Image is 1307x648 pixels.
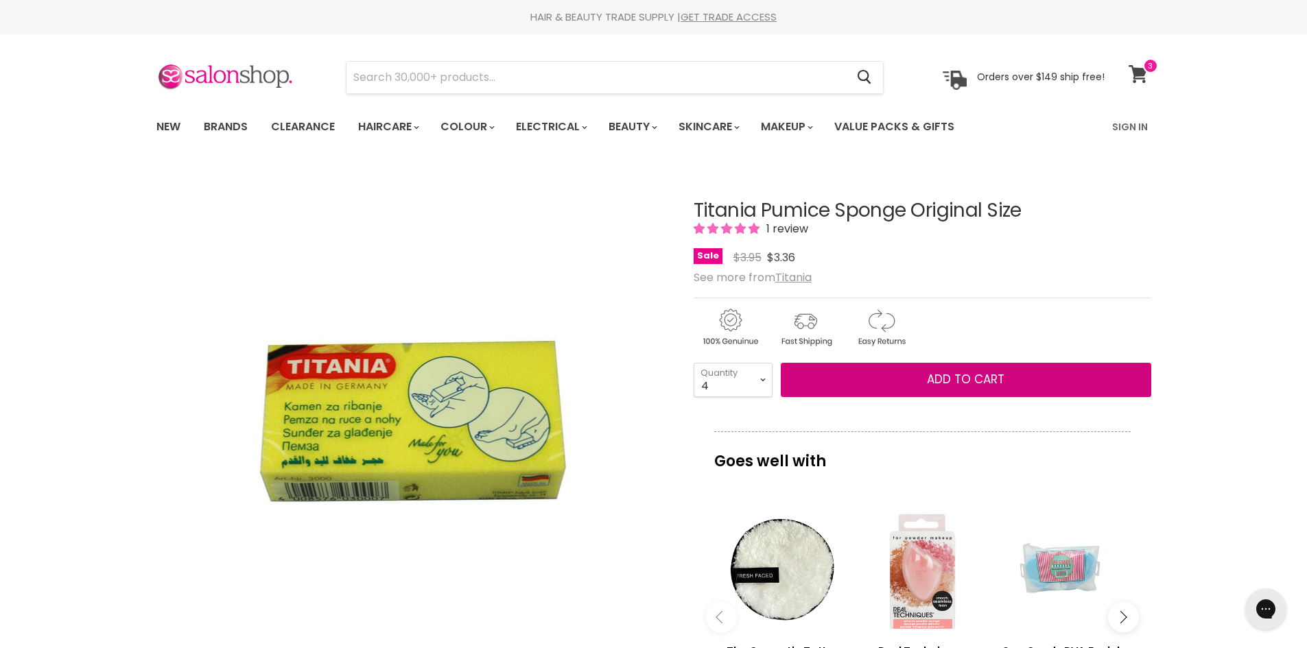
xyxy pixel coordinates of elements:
a: Sign In [1104,112,1156,141]
a: Colour [430,112,503,141]
button: Add to cart [781,363,1151,397]
span: 1 review [762,221,808,237]
ul: Main menu [146,107,1035,147]
a: Beauty [598,112,666,141]
a: Haircare [348,112,427,141]
iframe: Gorgias live chat messenger [1238,584,1293,634]
h1: Titania Pumice Sponge Original Size [694,200,1151,221]
form: Product [346,61,884,94]
a: Value Packs & Gifts [824,112,965,141]
a: New [146,112,191,141]
a: GET TRADE ACCESS [681,10,777,24]
div: HAIR & BEAUTY TRADE SUPPLY | [139,10,1168,24]
a: Brands [193,112,258,141]
select: Quantity [694,363,773,397]
span: Sale [694,248,722,264]
a: Makeup [751,112,821,141]
nav: Main [139,107,1168,147]
p: Goes well with [714,431,1131,477]
img: returns.gif [845,307,917,348]
span: See more from [694,269,812,285]
span: Add to cart [927,371,1004,387]
span: 5.00 stars [694,221,762,237]
span: $3.36 [767,250,795,265]
p: Orders over $149 ship free! [977,71,1105,83]
a: Clearance [261,112,345,141]
input: Search [346,62,847,93]
a: Electrical [506,112,596,141]
a: Titania [775,269,812,285]
button: Search [847,62,883,93]
img: shipping.gif [769,307,842,348]
a: Skincare [668,112,748,141]
img: genuine.gif [694,307,766,348]
span: $3.95 [733,250,762,265]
